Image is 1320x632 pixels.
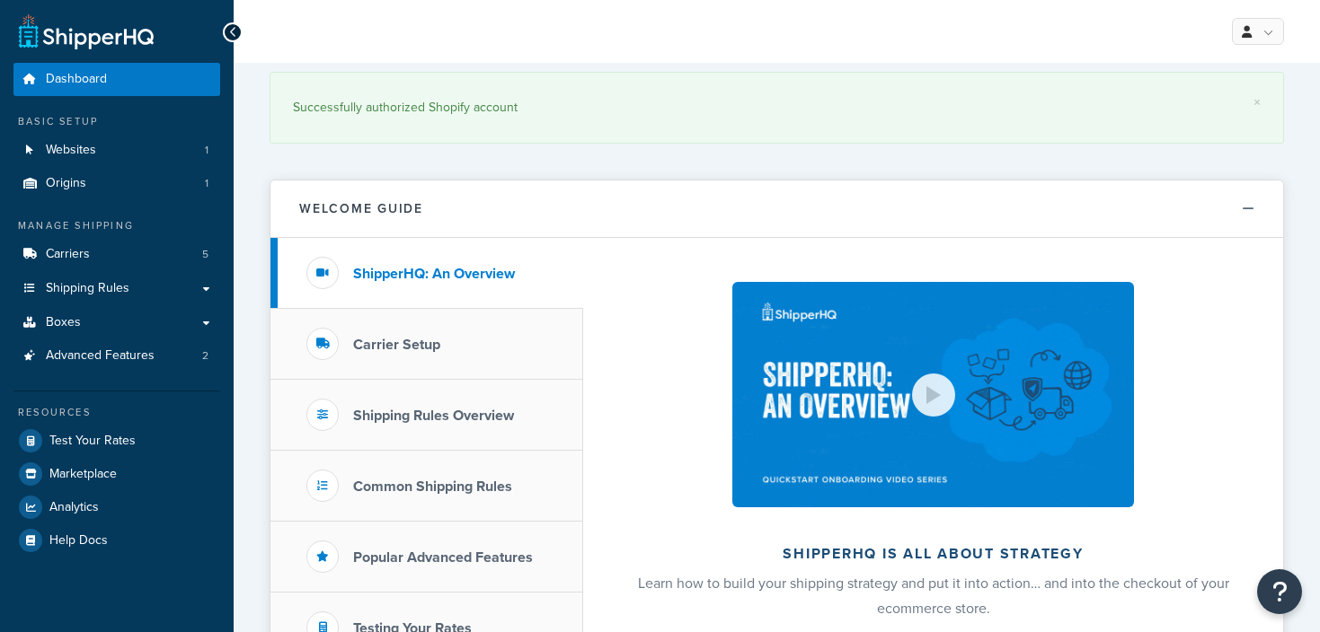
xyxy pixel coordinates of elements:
span: Marketplace [49,467,117,482]
li: Origins [13,167,220,200]
div: Manage Shipping [13,218,220,233]
div: Successfully authorized Shopify account [293,95,1261,120]
div: Resources [13,405,220,420]
a: Analytics [13,491,220,523]
h3: Carrier Setup [353,337,440,353]
span: Help Docs [49,533,108,549]
span: Dashboard [46,72,107,87]
h3: Common Shipping Rules [353,478,512,495]
h2: ShipperHQ is all about strategy [631,546,1236,562]
a: Marketplace [13,458,220,490]
h3: Popular Advanced Features [353,549,533,566]
span: 1 [205,176,208,191]
a: Test Your Rates [13,425,220,457]
li: Carriers [13,238,220,271]
a: × [1254,95,1261,110]
button: Welcome Guide [270,180,1283,238]
span: 2 [202,348,208,364]
span: Carriers [46,247,90,262]
h3: Shipping Rules Overview [353,408,514,424]
a: Dashboard [13,63,220,96]
a: Advanced Features2 [13,339,220,373]
a: Shipping Rules [13,272,220,305]
span: Websites [46,143,96,158]
a: Carriers5 [13,238,220,271]
a: Help Docs [13,524,220,557]
span: 5 [202,247,208,262]
li: Websites [13,134,220,167]
button: Open Resource Center [1257,569,1302,614]
span: 1 [205,143,208,158]
span: Origins [46,176,86,191]
li: Advanced Features [13,339,220,373]
h3: ShipperHQ: An Overview [353,266,515,282]
span: Learn how to build your shipping strategy and put it into action… and into the checkout of your e... [638,573,1229,619]
span: Boxes [46,315,81,330]
a: Websites1 [13,134,220,167]
span: Test Your Rates [49,434,136,449]
img: ShipperHQ is all about strategy [732,282,1133,507]
h2: Welcome Guide [299,202,423,215]
a: Origins1 [13,167,220,200]
div: Basic Setup [13,114,220,129]
a: Boxes [13,306,220,339]
span: Advanced Features [46,348,155,364]
span: Analytics [49,500,99,515]
span: Shipping Rules [46,281,129,296]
